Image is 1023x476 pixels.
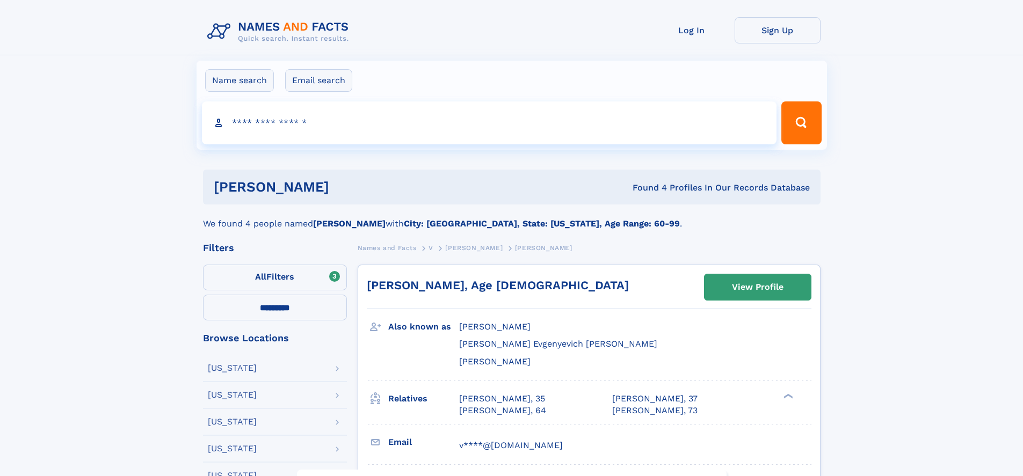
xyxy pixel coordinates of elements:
[612,393,698,405] a: [PERSON_NAME], 37
[208,364,257,372] div: [US_STATE]
[459,393,545,405] a: [PERSON_NAME], 35
[203,243,347,253] div: Filters
[208,418,257,426] div: [US_STATE]
[285,69,352,92] label: Email search
[459,339,657,349] span: [PERSON_NAME] Evgenyevich [PERSON_NAME]
[735,17,821,43] a: Sign Up
[313,218,386,229] b: [PERSON_NAME]
[203,333,347,343] div: Browse Locations
[429,244,433,252] span: V
[367,279,629,292] a: [PERSON_NAME], Age [DEMOGRAPHIC_DATA]
[203,17,358,46] img: Logo Names and Facts
[202,101,777,144] input: search input
[388,390,459,408] h3: Relatives
[459,321,531,332] span: [PERSON_NAME]
[208,444,257,453] div: [US_STATE]
[388,318,459,336] h3: Also known as
[781,101,821,144] button: Search Button
[612,405,698,416] a: [PERSON_NAME], 73
[388,433,459,451] h3: Email
[705,274,811,300] a: View Profile
[404,218,680,229] b: City: [GEOGRAPHIC_DATA], State: [US_STATE], Age Range: 60-99
[445,241,503,254] a: [PERSON_NAME]
[203,204,821,230] div: We found 4 people named with .
[515,244,572,252] span: [PERSON_NAME]
[208,391,257,399] div: [US_STATE]
[445,244,503,252] span: [PERSON_NAME]
[481,182,810,194] div: Found 4 Profiles In Our Records Database
[203,265,347,290] label: Filters
[205,69,274,92] label: Name search
[781,392,794,399] div: ❯
[649,17,735,43] a: Log In
[429,241,433,254] a: V
[214,180,481,194] h1: [PERSON_NAME]
[732,275,783,299] div: View Profile
[459,356,531,367] span: [PERSON_NAME]
[358,241,417,254] a: Names and Facts
[459,405,546,416] a: [PERSON_NAME], 64
[255,272,266,282] span: All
